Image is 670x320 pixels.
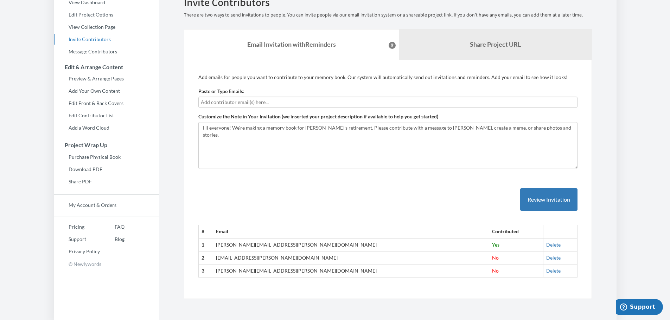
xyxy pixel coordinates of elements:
[213,265,489,277] td: [PERSON_NAME][EMAIL_ADDRESS][PERSON_NAME][DOMAIN_NAME]
[198,252,213,265] th: 2
[546,242,561,248] a: Delete
[54,246,100,257] a: Privacy Policy
[520,188,578,211] button: Review Invitation
[54,86,159,96] a: Add Your Own Content
[54,142,159,148] h3: Project Wrap Up
[198,122,578,169] textarea: Hi everyone! We're making a memory book for [PERSON_NAME]'s retirement. Please contribute with a ...
[54,110,159,121] a: Edit Contributor List
[546,268,561,274] a: Delete
[213,238,489,251] td: [PERSON_NAME][EMAIL_ADDRESS][PERSON_NAME][DOMAIN_NAME]
[616,299,663,316] iframe: Opens a widget where you can chat to one of our agents
[198,225,213,238] th: #
[54,98,159,109] a: Edit Front & Back Covers
[54,152,159,162] a: Purchase Physical Book
[546,255,561,261] a: Delete
[492,242,499,248] span: Yes
[184,12,592,19] p: There are two ways to send invitations to people. You can invite people via our email invitation ...
[100,234,125,244] a: Blog
[54,9,159,20] a: Edit Project Options
[54,200,159,210] a: My Account & Orders
[198,238,213,251] th: 1
[54,22,159,32] a: View Collection Page
[198,88,244,95] label: Paste or Type Emails:
[54,34,159,45] a: Invite Contributors
[54,73,159,84] a: Preview & Arrange Pages
[198,74,578,81] p: Add emails for people you want to contribute to your memory book. Our system will automatically s...
[247,40,336,48] strong: Email Invitation with Reminders
[54,176,159,187] a: Share PDF
[470,40,521,48] b: Share Project URL
[198,265,213,277] th: 3
[54,259,159,269] p: © Newlywords
[54,46,159,57] a: Message Contributors
[198,113,438,120] label: Customize the Note in Your Invitation (we inserted your project description if available to help ...
[54,164,159,175] a: Download PDF
[54,123,159,133] a: Add a Word Cloud
[492,268,499,274] span: No
[213,252,489,265] td: [EMAIL_ADDRESS][PERSON_NAME][DOMAIN_NAME]
[54,64,159,70] h3: Edit & Arrange Content
[492,255,499,261] span: No
[54,222,100,232] a: Pricing
[201,98,575,106] input: Add contributor email(s) here...
[100,222,125,232] a: FAQ
[54,234,100,244] a: Support
[213,225,489,238] th: Email
[489,225,543,238] th: Contributed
